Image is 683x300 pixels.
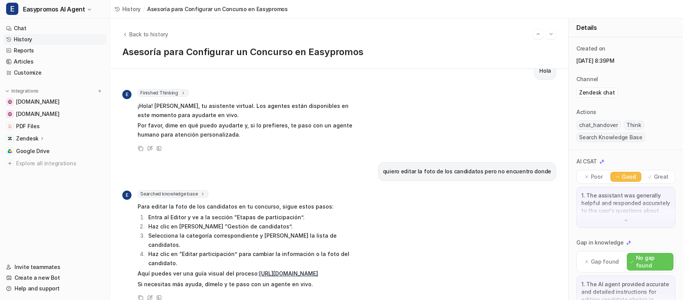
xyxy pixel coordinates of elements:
[146,213,361,222] li: Entra al Editor y ve a la sección “Etapas de participación”.
[138,280,361,289] p: Si necesitas más ayuda, dímelo y te paso con un agente en vivo.
[138,202,361,211] p: Para editar la foto de los candidatos en tu concurso, sigue estos pasos:
[654,173,669,181] p: Great
[143,5,145,13] span: /
[3,158,107,169] a: Explore all integrations
[3,121,107,132] a: PDF FilesPDF Files
[3,56,107,67] a: Articles
[16,135,39,142] p: Zendesk
[138,121,361,139] p: Por favor, dime en qué puedo ayudarte y, si lo prefieres, te paso con un agente humano para atenc...
[5,88,10,94] img: expand menu
[623,218,629,223] img: down-arrow
[576,121,621,130] span: chat_handover
[23,4,85,15] span: Easypromos AI Agent
[8,149,12,153] img: Google Drive
[138,101,361,120] p: ¡Hola! [PERSON_NAME], tu asistente virtual. Los agentes están disponibles en este momento para ay...
[146,222,361,231] li: Haz clic en [PERSON_NAME] “Gestión de candidatos”.
[576,75,598,83] p: Channel
[259,270,318,277] a: [URL][DOMAIN_NAME]
[16,110,59,118] span: [DOMAIN_NAME]
[576,158,597,165] p: AI CSAT
[16,147,50,155] span: Google Drive
[3,23,107,34] a: Chat
[3,109,107,119] a: easypromos-apiref.redoc.ly[DOMAIN_NAME]
[591,258,619,266] p: Gap found
[16,98,59,106] span: [DOMAIN_NAME]
[3,146,107,157] a: Google DriveGoogle Drive
[6,160,14,167] img: explore all integrations
[122,191,131,200] span: E
[539,66,551,75] p: Hola
[383,167,551,176] p: quiero editar la foto de los candidatos pero no encuentro donde
[3,87,41,95] button: Integrations
[138,269,361,278] p: Aquí puedes ver una guía visual del proceso:
[8,136,12,141] img: Zendesk
[122,30,168,38] button: Back to history
[11,88,39,94] p: Integrations
[115,5,141,13] a: History
[3,45,107,56] a: Reports
[535,31,541,37] img: Previous session
[8,112,12,116] img: easypromos-apiref.redoc.ly
[122,90,131,99] span: E
[16,122,39,130] span: PDF Files
[576,133,645,142] span: Search Knowledge Base
[147,5,288,13] span: Asesoría para Configurar un Concurso en Easypromos
[8,124,12,129] img: PDF Files
[622,173,636,181] p: Good
[576,108,596,116] p: Actions
[576,45,605,52] p: Created on
[591,173,603,181] p: Poor
[146,231,361,249] li: Selecciona la categoría correspondiente y [PERSON_NAME] la lista de candidatos.
[576,239,624,246] p: Gap in knowledge
[129,30,168,38] span: Back to history
[579,89,615,96] p: Zendesk chat
[548,31,554,37] img: Next session
[576,57,675,65] p: [DATE] 8:39PM
[16,157,104,170] span: Explore all integrations
[3,283,107,294] a: Help and support
[546,29,556,39] button: Go to next session
[3,34,107,45] a: History
[624,121,644,130] span: Think
[122,5,141,13] span: History
[3,67,107,78] a: Customize
[581,192,670,215] p: 1. The assistant was generally helpful and responded accurately to the user's questions about edi...
[3,262,107,272] a: Invite teammates
[8,99,12,104] img: www.easypromosapp.com
[138,190,208,198] span: Searched knowledge base
[533,29,543,39] button: Go to previous session
[97,88,102,94] img: menu_add.svg
[3,272,107,283] a: Create a new Bot
[6,3,18,15] span: E
[636,254,670,269] p: No gap found
[146,249,361,268] li: Haz clic en “Editar participación” para cambiar la información o la foto del candidato.
[122,47,556,58] h1: Asesoría para Configurar un Concurso en Easypromos
[569,18,683,37] div: Details
[138,89,189,97] span: Finished Thinking
[3,96,107,107] a: www.easypromosapp.com[DOMAIN_NAME]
